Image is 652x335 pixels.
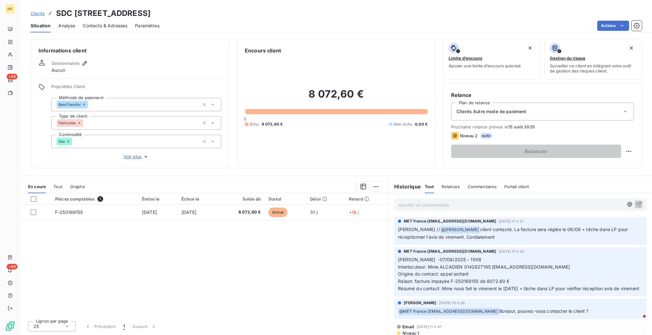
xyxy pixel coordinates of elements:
span: Graphe [70,184,85,189]
h6: Encours client [245,47,281,54]
button: Relancer [451,145,621,158]
span: Surveiller ce client en intégrant votre outil de gestion des risques client. [550,63,636,73]
h3: SDC [STREET_ADDRESS] [56,8,151,19]
button: Voir plus [51,153,221,160]
span: client contacté. La facture sera réglée le 08/08 + tâche dans LP pour réceptionner l'avis de vire... [398,227,629,240]
span: [PERSON_NAME] // [398,227,440,232]
span: Gestion du risque [550,56,585,61]
input: Ajouter une valeur [83,120,88,126]
span: Niveau 2 [460,133,478,138]
span: Limite d’encours [449,56,482,61]
span: Portail client [504,184,529,189]
span: Ajouter une limite d’encours autorisé [449,63,521,68]
span: Relances [442,184,460,189]
span: @ [PERSON_NAME] [440,226,480,234]
span: Situation [31,23,51,29]
span: Analyse [58,23,75,29]
div: Solde dû [221,196,261,202]
span: Email [402,324,414,329]
button: Gestion du risqueSurveiller ce client en intégrant votre outil de gestion des risques client. [544,39,642,79]
span: Voir plus [124,154,149,160]
span: Échu [250,121,259,127]
span: 8 072,60 € [221,209,261,215]
span: échue [268,208,287,217]
img: Logo LeanPay [5,321,15,331]
span: Origine du contact: appel sortant [398,271,469,277]
span: 1 [97,196,103,202]
span: [DATE] 10 h 26 [439,301,465,305]
h6: Historique [389,183,421,190]
div: Statut [268,196,302,202]
span: [PERSON_NAME] -07/08/2025 - 11h18 [398,257,481,262]
span: auto [480,133,492,139]
span: MET France [EMAIL_ADDRESS][DOMAIN_NAME] [404,249,496,254]
span: 8 072,60 € [262,121,283,127]
button: Actions [597,21,629,31]
span: MET France [EMAIL_ADDRESS][DOMAIN_NAME] [404,218,496,224]
input: Ajouter une valeur [88,102,93,107]
span: Contacts & Adresses [83,23,127,29]
div: Émise le [142,196,174,202]
span: Prochaine relance prévue le [451,124,634,129]
div: Pièces comptables [55,196,134,202]
span: BankTransfer [59,103,81,106]
span: [DATE] 11 h 21 [499,219,523,223]
button: 1 [119,320,129,333]
span: Raison: facture impayée F-250169155 de 8072.60 € [398,278,509,284]
span: 25 [33,323,39,330]
span: +99 [7,74,18,79]
span: Tout [425,184,434,189]
span: 0,00 € [415,121,428,127]
span: +99 [7,264,18,270]
h6: Informations client [39,47,221,54]
input: Ajouter une valeur [72,139,77,144]
span: Non-échu [394,121,412,127]
button: Précédent [81,320,119,333]
span: [DATE] 11 h 47 [417,325,442,329]
h2: 8 072,60 € [245,88,428,107]
span: F-250169155 [55,209,83,215]
span: [DATE] [181,209,196,215]
button: Suivant [129,320,161,333]
div: Échue le [181,196,214,202]
span: [DATE] [142,209,157,215]
span: Clients [31,11,45,16]
button: Limite d’encoursAjouter une limite d’encours autorisé [443,39,541,79]
span: Gestionnaires [52,61,80,66]
span: 15 août 2025 [508,124,535,129]
span: 1 [123,323,125,330]
span: Particulier [59,121,76,125]
div: Retard [349,196,385,202]
span: Résumé du contact: Mme nous fait le virement le [DATE] + tâche dans LP pour vérifier réception av... [398,286,639,291]
div: Délai [310,196,341,202]
iframe: Intercom live chat [630,313,646,329]
span: En cours [28,184,46,189]
span: @ MET France [EMAIL_ADDRESS][DOMAIN_NAME] [398,308,499,315]
h6: Relance [451,91,634,99]
a: Clients [31,10,45,17]
span: Tout [53,184,62,189]
span: Gaz [59,140,65,143]
span: Aucun [52,67,65,73]
a: +99 [5,75,15,85]
span: [PERSON_NAME] [404,300,436,306]
span: Interlocuteur: Mme ALCADIEN 0142827195 [EMAIL_ADDRESS][DOMAIN_NAME] [398,264,570,270]
span: 31 j [310,209,317,215]
span: Propriétés Client [51,84,221,93]
div: ME [5,4,15,14]
span: +16 j [349,209,359,215]
span: Commentaires [468,184,497,189]
span: [DATE] 11 h 20 [499,250,524,253]
span: 0 [244,116,246,121]
span: Paramètres [135,23,159,29]
span: Bonjour, pouvez-vous contacter le client ? [499,308,588,314]
span: Clients Autre mode de paiement [457,108,527,115]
